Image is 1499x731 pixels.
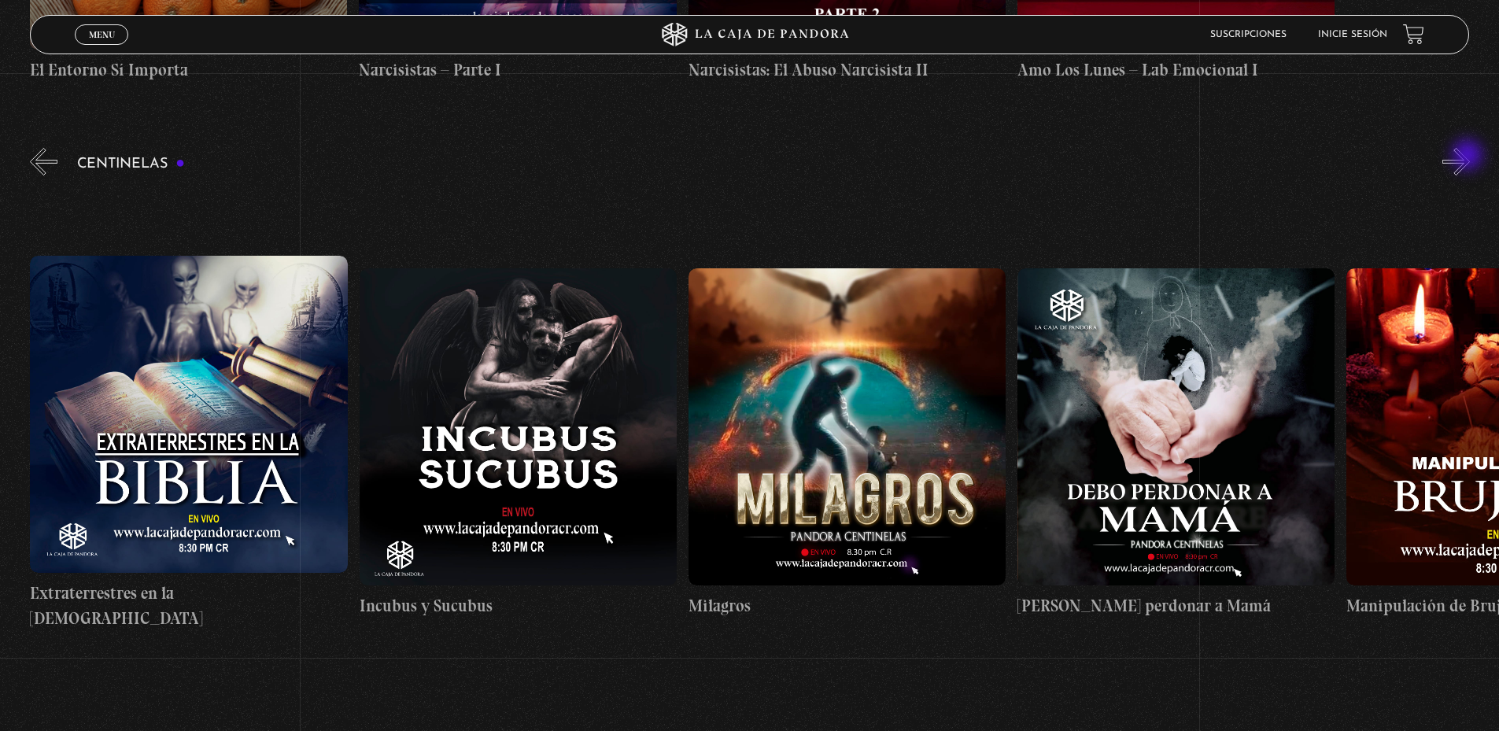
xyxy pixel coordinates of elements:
[1403,24,1424,45] a: View your shopping cart
[1017,57,1335,83] h4: Amo Los Lunes – Lab Emocional I
[89,30,115,39] span: Menu
[360,593,677,618] h4: Incubus y Sucubus
[30,148,57,175] button: Previous
[1318,30,1387,39] a: Inicie sesión
[689,593,1006,618] h4: Milagros
[1210,30,1287,39] a: Suscripciones
[359,57,676,83] h4: Narcisistas – Parte I
[1442,148,1470,175] button: Next
[1017,593,1335,618] h4: [PERSON_NAME] perdonar a Mamá
[30,581,347,630] h4: Extraterrestres en la [DEMOGRAPHIC_DATA]
[689,187,1006,699] a: Milagros
[360,187,677,699] a: Incubus y Sucubus
[689,57,1006,83] h4: Narcisistas: El Abuso Narcisista II
[30,187,347,699] a: Extraterrestres en la [DEMOGRAPHIC_DATA]
[30,57,347,83] h4: El Entorno Sí Importa
[1017,187,1335,699] a: [PERSON_NAME] perdonar a Mamá
[83,42,120,54] span: Cerrar
[77,157,185,172] h3: Centinelas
